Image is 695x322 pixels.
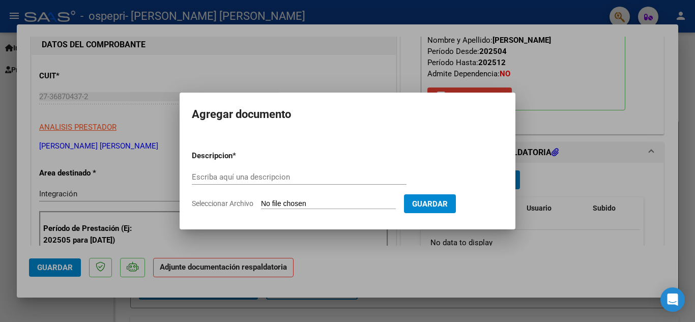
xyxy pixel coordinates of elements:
button: Guardar [404,194,456,213]
div: Open Intercom Messenger [660,287,685,312]
p: Descripcion [192,150,285,162]
span: Guardar [412,199,448,209]
span: Seleccionar Archivo [192,199,253,208]
h2: Agregar documento [192,105,503,124]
